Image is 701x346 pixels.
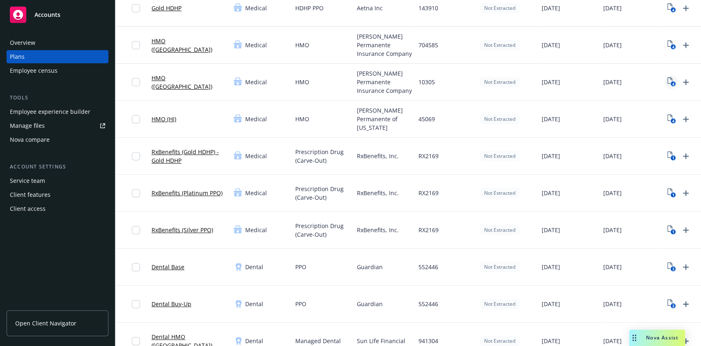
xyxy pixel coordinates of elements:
[665,261,678,274] a: View Plan Documents
[665,113,678,126] a: View Plan Documents
[542,300,560,308] span: [DATE]
[152,74,227,91] a: HMO ([GEOGRAPHIC_DATA])
[603,4,622,12] span: [DATE]
[418,78,435,86] span: 10305
[672,81,674,87] text: 4
[357,226,399,234] span: RxBenefits, Inc.
[295,221,350,239] span: Prescription Drug (Carve-Out)
[7,36,108,49] a: Overview
[418,263,438,271] span: 552446
[679,261,692,274] a: Upload Plan Documents
[132,300,140,308] input: Toggle Row Selected
[245,4,267,12] span: Medical
[480,3,519,13] div: Not Extracted
[665,298,678,311] a: View Plan Documents
[603,337,622,345] span: [DATE]
[357,152,399,160] span: RxBenefits, Inc.
[132,263,140,271] input: Toggle Row Selected
[672,229,674,235] text: 1
[480,225,519,235] div: Not Extracted
[295,78,309,86] span: HMO
[480,336,519,346] div: Not Extracted
[542,4,560,12] span: [DATE]
[542,189,560,197] span: [DATE]
[418,115,435,123] span: 45069
[480,114,519,124] div: Not Extracted
[679,2,692,15] a: Upload Plan Documents
[357,32,412,58] span: [PERSON_NAME] Permanente Insurance Company
[480,299,519,309] div: Not Extracted
[245,78,267,86] span: Medical
[672,44,674,50] text: 4
[480,77,519,87] div: Not Extracted
[7,105,108,118] a: Employee experience builder
[295,148,350,165] span: Prescription Drug (Carve-Out)
[7,119,108,132] a: Manage files
[418,300,438,308] span: 552446
[10,64,57,77] div: Employee census
[10,133,50,146] div: Nova compare
[603,189,622,197] span: [DATE]
[10,105,90,118] div: Employee experience builder
[542,263,560,271] span: [DATE]
[603,226,622,234] span: [DATE]
[672,266,674,272] text: 3
[10,202,46,215] div: Client access
[152,4,182,12] a: Gold HDHP
[295,185,350,202] span: Prescription Drug (Carve-Out)
[603,115,622,123] span: [DATE]
[665,76,678,89] a: View Plan Documents
[679,76,692,89] a: Upload Plan Documents
[132,189,140,197] input: Toggle Row Selected
[542,78,560,86] span: [DATE]
[679,298,692,311] a: Upload Plan Documents
[542,41,560,49] span: [DATE]
[152,226,213,234] a: RxBenefits (Silver PPO)
[603,152,622,160] span: [DATE]
[357,300,383,308] span: Guardian
[295,4,324,12] span: HDHP PPO
[672,155,674,161] text: 1
[542,226,560,234] span: [DATE]
[418,152,439,160] span: RX2169
[245,300,263,308] span: Dental
[10,119,45,132] div: Manage files
[152,148,227,165] a: RxBenefits (Gold HDHP) - Gold HDHP
[34,12,60,18] span: Accounts
[480,151,519,161] div: Not Extracted
[357,106,412,132] span: [PERSON_NAME] Permanente of [US_STATE]
[295,337,341,345] span: Managed Dental
[679,113,692,126] a: Upload Plan Documents
[7,188,108,201] a: Client features
[132,337,140,345] input: Toggle Row Selected
[418,4,438,12] span: 143910
[672,192,674,198] text: 1
[132,4,140,12] input: Toggle Row Selected
[665,39,678,52] a: View Plan Documents
[7,3,108,26] a: Accounts
[132,152,140,160] input: Toggle Row Selected
[357,189,399,197] span: RxBenefits, Inc.
[679,224,692,237] a: Upload Plan Documents
[245,337,263,345] span: Dental
[603,300,622,308] span: [DATE]
[245,115,267,123] span: Medical
[672,118,674,124] text: 4
[7,50,108,63] a: Plans
[357,4,383,12] span: Aetna Inc
[357,337,405,345] span: Sun Life Financial
[245,152,267,160] span: Medical
[7,163,108,171] div: Account settings
[295,41,309,49] span: HMO
[295,115,309,123] span: HMO
[603,263,622,271] span: [DATE]
[10,50,25,63] div: Plans
[679,187,692,200] a: Upload Plan Documents
[418,226,439,234] span: RX2169
[603,41,622,49] span: [DATE]
[672,7,674,13] text: 4
[245,263,263,271] span: Dental
[672,303,674,309] text: 2
[357,263,383,271] span: Guardian
[295,263,306,271] span: PPO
